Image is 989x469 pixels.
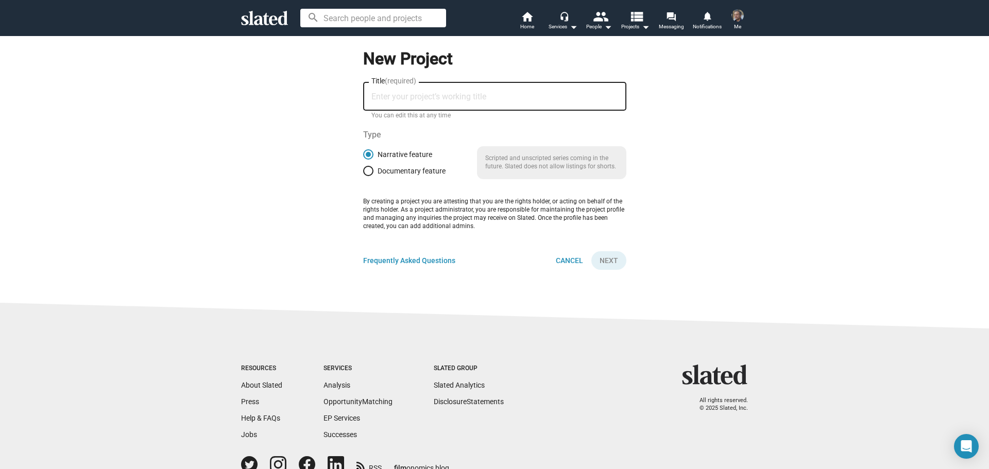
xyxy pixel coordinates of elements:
button: Next [591,251,626,270]
a: DisclosureStatements [434,397,504,406]
div: People [586,21,612,33]
a: Slated Analytics [434,381,485,389]
span: Cancel [556,251,583,270]
mat-icon: arrow_drop_down [567,21,579,33]
input: Enter your project’s working title [371,92,618,101]
a: Press [241,397,259,406]
a: EP Services [323,414,360,422]
a: Jobs [241,430,257,439]
a: Messaging [653,10,689,33]
button: Services [545,10,581,33]
mat-icon: arrow_drop_down [639,21,652,33]
span: Notifications [693,21,722,33]
div: Services [549,21,577,33]
a: OpportunityMatching [323,397,393,406]
a: Cancel [548,251,591,270]
div: Services [323,364,393,373]
div: Type [363,129,626,140]
div: Resources [241,364,282,373]
input: Search people and projects [300,9,446,27]
a: Analysis [323,381,350,389]
mat-icon: arrow_drop_down [602,21,614,33]
mat-hint: You can edit this at any time [371,112,451,120]
mat-icon: notifications [702,11,712,21]
img: Harry Haroon [731,9,744,22]
span: Narrative feature [373,150,432,159]
span: Projects [621,21,650,33]
mat-icon: home [521,10,533,23]
div: Slated Group [434,364,504,373]
span: Me [734,21,741,33]
a: Notifications [689,10,725,33]
div: Open Intercom Messenger [954,434,979,459]
a: Home [509,10,545,33]
a: Frequently Asked Questions [363,256,455,266]
a: Help & FAQs [241,414,280,422]
mat-icon: people [593,9,608,24]
mat-icon: headset_mic [559,11,569,21]
a: About Slated [241,381,282,389]
a: Successes [323,430,357,439]
button: People [581,10,617,33]
button: Harry HaroonMe [725,7,750,34]
mat-icon: view_list [629,9,644,24]
button: Projects [617,10,653,33]
span: Home [520,21,534,33]
mat-icon: forum [666,11,676,21]
h1: New Project [363,48,626,70]
p: All rights reserved. © 2025 Slated, Inc. [689,397,748,412]
p: By creating a project you are attesting that you are the rights holder, or acting on behalf of th... [363,198,626,231]
span: Next [600,251,618,270]
span: Messaging [659,21,684,33]
p: Scripted and unscripted series coming in the future. Slated does not allow listings for shorts. [477,146,626,179]
span: Documentary feature [373,167,446,175]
